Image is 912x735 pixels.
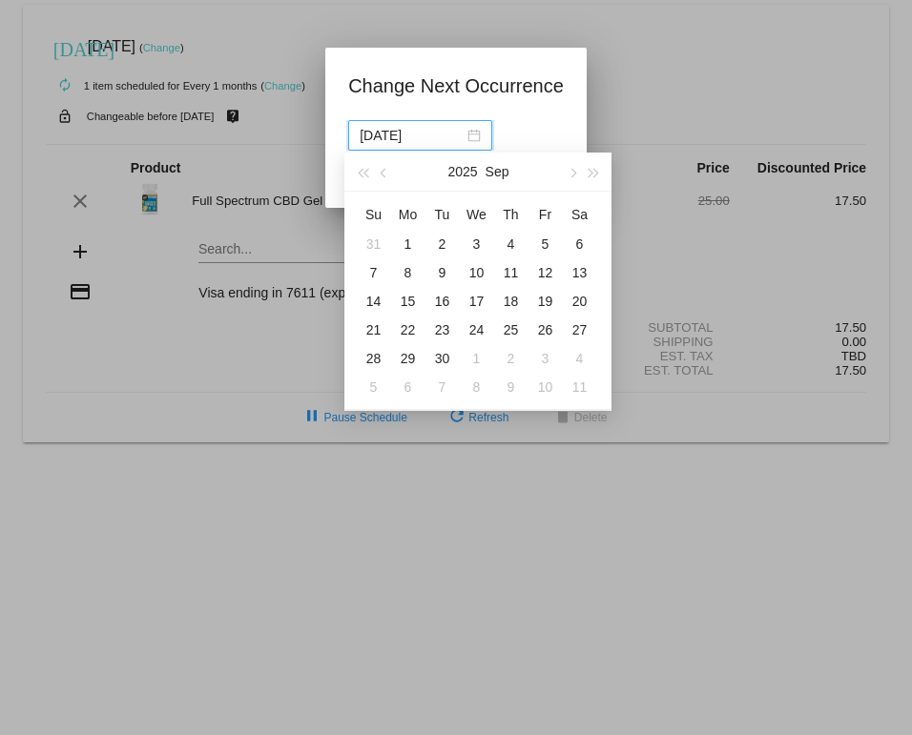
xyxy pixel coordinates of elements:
td: 9/8/2025 [390,258,425,287]
div: 10 [465,261,487,284]
td: 10/5/2025 [356,373,390,401]
div: 1 [465,347,487,370]
td: 9/19/2025 [528,287,562,316]
td: 8/31/2025 [356,230,390,258]
td: 9/30/2025 [425,344,459,373]
td: 9/11/2025 [493,258,528,287]
button: Previous month (PageUp) [374,153,395,191]
td: 9/20/2025 [562,287,596,316]
button: Sep [486,153,509,191]
div: 21 [362,318,384,341]
button: 2025 [447,153,477,191]
div: 11 [499,261,522,284]
td: 9/17/2025 [459,287,493,316]
td: 9/22/2025 [390,316,425,344]
div: 3 [465,233,487,255]
td: 9/10/2025 [459,258,493,287]
td: 9/12/2025 [528,258,562,287]
td: 9/6/2025 [562,230,596,258]
h1: Change Next Occurrence [348,71,564,101]
div: 22 [396,318,419,341]
td: 9/15/2025 [390,287,425,316]
div: 2 [499,347,522,370]
div: 7 [362,261,384,284]
div: 6 [568,233,591,255]
div: 19 [533,290,556,313]
td: 9/23/2025 [425,316,459,344]
th: Tue [425,199,459,230]
td: 9/9/2025 [425,258,459,287]
th: Wed [459,199,493,230]
div: 12 [533,261,556,284]
div: 15 [396,290,419,313]
div: 5 [533,233,556,255]
td: 10/9/2025 [493,373,528,401]
th: Thu [493,199,528,230]
div: 4 [499,233,522,255]
td: 9/7/2025 [356,258,390,287]
div: 8 [465,376,487,398]
div: 2 [430,233,453,255]
div: 28 [362,347,384,370]
td: 10/7/2025 [425,373,459,401]
td: 10/2/2025 [493,344,528,373]
td: 10/11/2025 [562,373,596,401]
div: 13 [568,261,591,284]
td: 10/1/2025 [459,344,493,373]
button: Next month (PageDown) [562,153,583,191]
td: 9/3/2025 [459,230,493,258]
div: 8 [396,261,419,284]
td: 9/5/2025 [528,230,562,258]
div: 26 [533,318,556,341]
div: 24 [465,318,487,341]
th: Sun [356,199,390,230]
td: 9/26/2025 [528,316,562,344]
div: 16 [430,290,453,313]
div: 1 [396,233,419,255]
div: 14 [362,290,384,313]
div: 23 [430,318,453,341]
td: 9/4/2025 [493,230,528,258]
div: 6 [396,376,419,398]
td: 10/4/2025 [562,344,596,373]
button: Next year (Control + right) [583,153,604,191]
td: 10/3/2025 [528,344,562,373]
td: 9/25/2025 [493,316,528,344]
td: 9/28/2025 [356,344,390,373]
td: 9/2/2025 [425,230,459,258]
div: 3 [533,347,556,370]
td: 10/8/2025 [459,373,493,401]
div: 17 [465,290,487,313]
div: 11 [568,376,591,398]
td: 10/6/2025 [390,373,425,401]
div: 25 [499,318,522,341]
div: 18 [499,290,522,313]
td: 10/10/2025 [528,373,562,401]
div: 4 [568,347,591,370]
div: 10 [533,376,556,398]
th: Sat [562,199,596,230]
td: 9/29/2025 [390,344,425,373]
td: 9/27/2025 [562,316,596,344]
td: 9/14/2025 [356,287,390,316]
td: 9/1/2025 [390,230,425,258]
div: 9 [499,376,522,398]
input: Select date [360,125,464,146]
button: Last year (Control + left) [352,153,373,191]
div: 27 [568,318,591,341]
th: Fri [528,199,562,230]
div: 29 [396,347,419,370]
div: 20 [568,290,591,313]
div: 5 [362,376,384,398]
div: 9 [430,261,453,284]
td: 9/21/2025 [356,316,390,344]
th: Mon [390,199,425,230]
div: 30 [430,347,453,370]
div: 31 [362,233,384,255]
div: 7 [430,376,453,398]
td: 9/18/2025 [493,287,528,316]
td: 9/16/2025 [425,287,459,316]
td: 9/13/2025 [562,258,596,287]
td: 9/24/2025 [459,316,493,344]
